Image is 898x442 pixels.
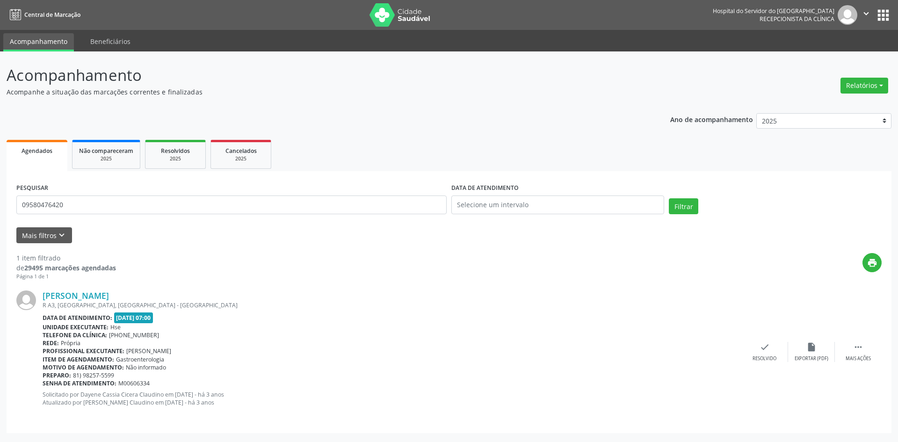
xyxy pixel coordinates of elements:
[16,196,447,214] input: Nome, código do beneficiário ou CPF
[867,258,877,268] i: print
[43,379,116,387] b: Senha de atendimento:
[43,339,59,347] b: Rede:
[846,355,871,362] div: Mais ações
[126,347,171,355] span: [PERSON_NAME]
[875,7,891,23] button: apps
[110,323,121,331] span: Hse
[43,363,124,371] b: Motivo de agendamento:
[16,290,36,310] img: img
[760,342,770,352] i: check
[795,355,828,362] div: Exportar (PDF)
[16,253,116,263] div: 1 item filtrado
[7,64,626,87] p: Acompanhamento
[114,312,153,323] span: [DATE] 07:00
[43,355,114,363] b: Item de agendamento:
[22,147,52,155] span: Agendados
[43,301,741,309] div: R A3, [GEOGRAPHIC_DATA], [GEOGRAPHIC_DATA] - [GEOGRAPHIC_DATA]
[7,87,626,97] p: Acompanhe a situação das marcações correntes e finalizadas
[161,147,190,155] span: Resolvidos
[670,113,753,125] p: Ano de acompanhamento
[84,33,137,50] a: Beneficiários
[43,290,109,301] a: [PERSON_NAME]
[43,347,124,355] b: Profissional executante:
[43,391,741,406] p: Solicitado por Dayene Cassia Cicera Claudino em [DATE] - há 3 anos Atualizado por [PERSON_NAME] C...
[451,181,519,196] label: DATA DE ATENDIMENTO
[118,379,150,387] span: M00606334
[7,7,80,22] a: Central de Marcação
[451,196,664,214] input: Selecione um intervalo
[61,339,80,347] span: Própria
[861,8,871,19] i: 
[43,323,109,331] b: Unidade executante:
[760,15,834,23] span: Recepcionista da clínica
[3,33,74,51] a: Acompanhamento
[16,273,116,281] div: Página 1 de 1
[857,5,875,25] button: 
[43,331,107,339] b: Telefone da clínica:
[116,355,164,363] span: Gastroenterologia
[24,263,116,272] strong: 29495 marcações agendadas
[838,5,857,25] img: img
[43,314,112,322] b: Data de atendimento:
[79,147,133,155] span: Não compareceram
[225,147,257,155] span: Cancelados
[79,155,133,162] div: 2025
[806,342,817,352] i: insert_drive_file
[126,363,166,371] span: Não informado
[16,181,48,196] label: PESQUISAR
[753,355,776,362] div: Resolvido
[853,342,863,352] i: 
[16,263,116,273] div: de
[862,253,882,272] button: print
[43,371,71,379] b: Preparo:
[217,155,264,162] div: 2025
[73,371,114,379] span: 81) 98257-5599
[57,230,67,240] i: keyboard_arrow_down
[152,155,199,162] div: 2025
[24,11,80,19] span: Central de Marcação
[669,198,698,214] button: Filtrar
[109,331,159,339] span: [PHONE_NUMBER]
[713,7,834,15] div: Hospital do Servidor do [GEOGRAPHIC_DATA]
[16,227,72,244] button: Mais filtroskeyboard_arrow_down
[840,78,888,94] button: Relatórios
